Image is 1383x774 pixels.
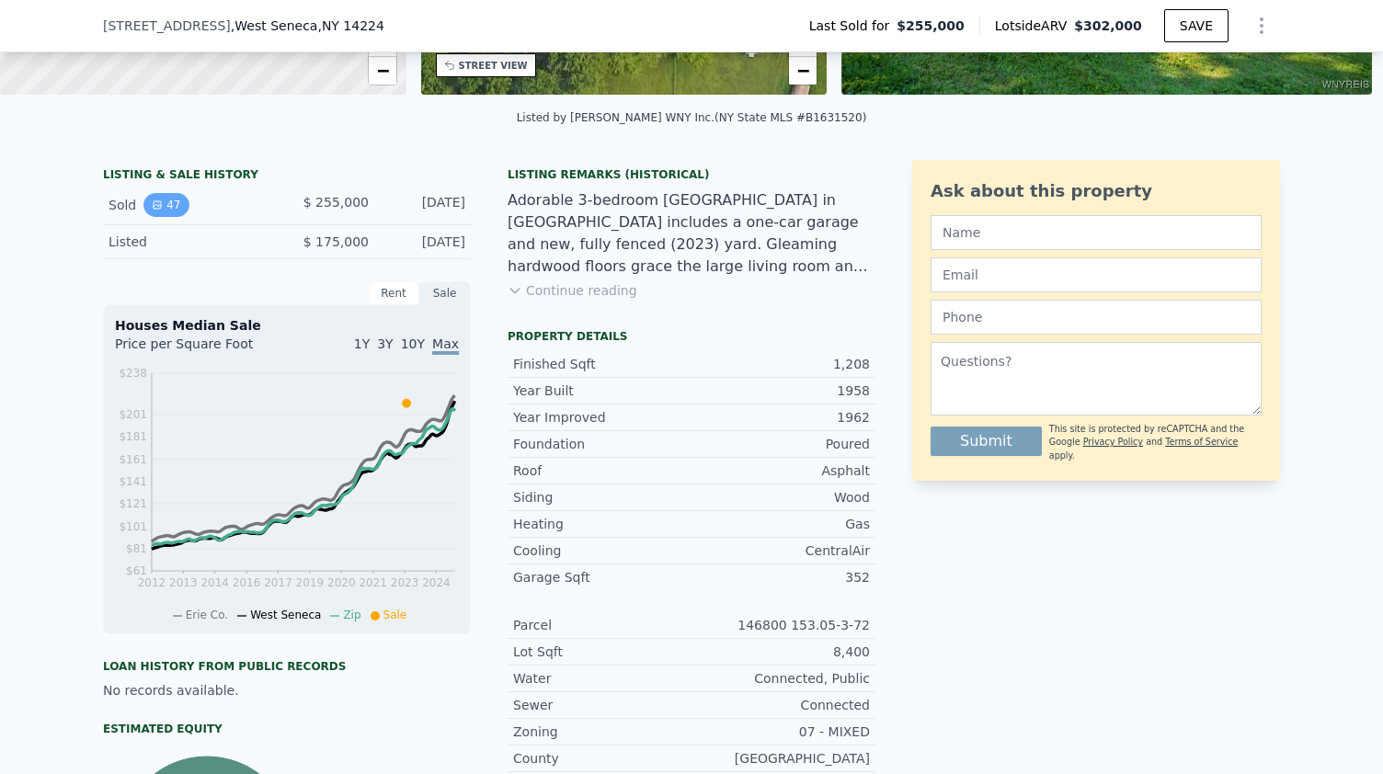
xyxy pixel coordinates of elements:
[931,178,1262,204] div: Ask about this property
[119,453,147,466] tspan: $161
[369,57,396,85] a: Zoom out
[691,749,870,768] div: [GEOGRAPHIC_DATA]
[513,541,691,560] div: Cooling
[376,59,388,82] span: −
[368,281,419,305] div: Rent
[513,355,691,373] div: Finished Sqft
[115,335,287,364] div: Price per Square Foot
[691,568,870,586] div: 352
[109,193,272,217] div: Sold
[233,576,261,589] tspan: 2016
[797,59,809,82] span: −
[419,281,471,305] div: Sale
[691,435,870,453] div: Poured
[513,568,691,586] div: Garage Sqft
[360,576,388,589] tspan: 2021
[119,431,147,444] tspan: $181
[119,408,147,421] tspan: $201
[513,723,691,741] div: Zoning
[119,475,147,488] tspan: $141
[103,167,471,186] div: LISTING & SALE HISTORY
[383,609,407,621] span: Sale
[103,681,471,700] div: No records available.
[143,193,189,217] button: View historical data
[201,576,230,589] tspan: 2014
[513,515,691,533] div: Heating
[317,18,383,33] span: , NY 14224
[343,609,360,621] span: Zip
[119,367,147,380] tspan: $238
[691,408,870,427] div: 1962
[354,336,370,351] span: 1Y
[186,609,228,621] span: Erie Co.
[513,461,691,480] div: Roof
[401,336,425,351] span: 10Y
[513,408,691,427] div: Year Improved
[303,195,369,210] span: $ 255,000
[691,669,870,688] div: Connected, Public
[115,316,459,335] div: Houses Median Sale
[231,17,384,35] span: , West Seneca
[264,576,292,589] tspan: 2017
[513,696,691,714] div: Sewer
[513,488,691,507] div: Siding
[931,257,1262,292] input: Email
[513,435,691,453] div: Foundation
[513,749,691,768] div: County
[691,488,870,507] div: Wood
[809,17,897,35] span: Last Sold for
[995,17,1074,35] span: Lotside ARV
[103,17,231,35] span: [STREET_ADDRESS]
[513,669,691,688] div: Water
[691,616,870,634] div: 146800 153.05-3-72
[513,643,691,661] div: Lot Sqft
[691,643,870,661] div: 8,400
[1049,423,1262,462] div: This site is protected by reCAPTCHA and the Google and apply.
[789,57,817,85] a: Zoom out
[119,498,147,511] tspan: $121
[508,329,875,344] div: Property details
[103,722,471,736] div: Estimated Equity
[303,234,369,249] span: $ 175,000
[126,565,147,578] tspan: $61
[508,281,637,300] button: Continue reading
[691,515,870,533] div: Gas
[1074,18,1142,33] span: $302,000
[691,461,870,480] div: Asphalt
[296,576,325,589] tspan: 2019
[931,215,1262,250] input: Name
[508,189,875,278] div: Adorable 3-bedroom [GEOGRAPHIC_DATA] in [GEOGRAPHIC_DATA] includes a one-car garage and new, full...
[250,609,321,621] span: West Seneca
[383,193,465,217] div: [DATE]
[508,167,875,182] div: Listing Remarks (Historical)
[422,576,451,589] tspan: 2024
[1243,7,1280,44] button: Show Options
[931,427,1042,456] button: Submit
[383,233,465,251] div: [DATE]
[513,381,691,400] div: Year Built
[517,111,867,124] div: Listed by [PERSON_NAME] WNY Inc. (NY State MLS #B1631520)
[109,233,272,251] div: Listed
[1165,437,1238,447] a: Terms of Service
[432,336,459,355] span: Max
[459,59,528,73] div: STREET VIEW
[169,576,198,589] tspan: 2013
[391,576,419,589] tspan: 2023
[126,542,147,555] tspan: $81
[691,381,870,400] div: 1958
[691,696,870,714] div: Connected
[327,576,356,589] tspan: 2020
[1083,437,1143,447] a: Privacy Policy
[138,576,166,589] tspan: 2012
[691,541,870,560] div: CentralAir
[103,659,471,674] div: Loan history from public records
[513,616,691,634] div: Parcel
[691,355,870,373] div: 1,208
[691,723,870,741] div: 07 - MIXED
[119,520,147,533] tspan: $101
[377,336,393,351] span: 3Y
[1164,9,1229,42] button: SAVE
[931,300,1262,335] input: Phone
[897,17,965,35] span: $255,000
